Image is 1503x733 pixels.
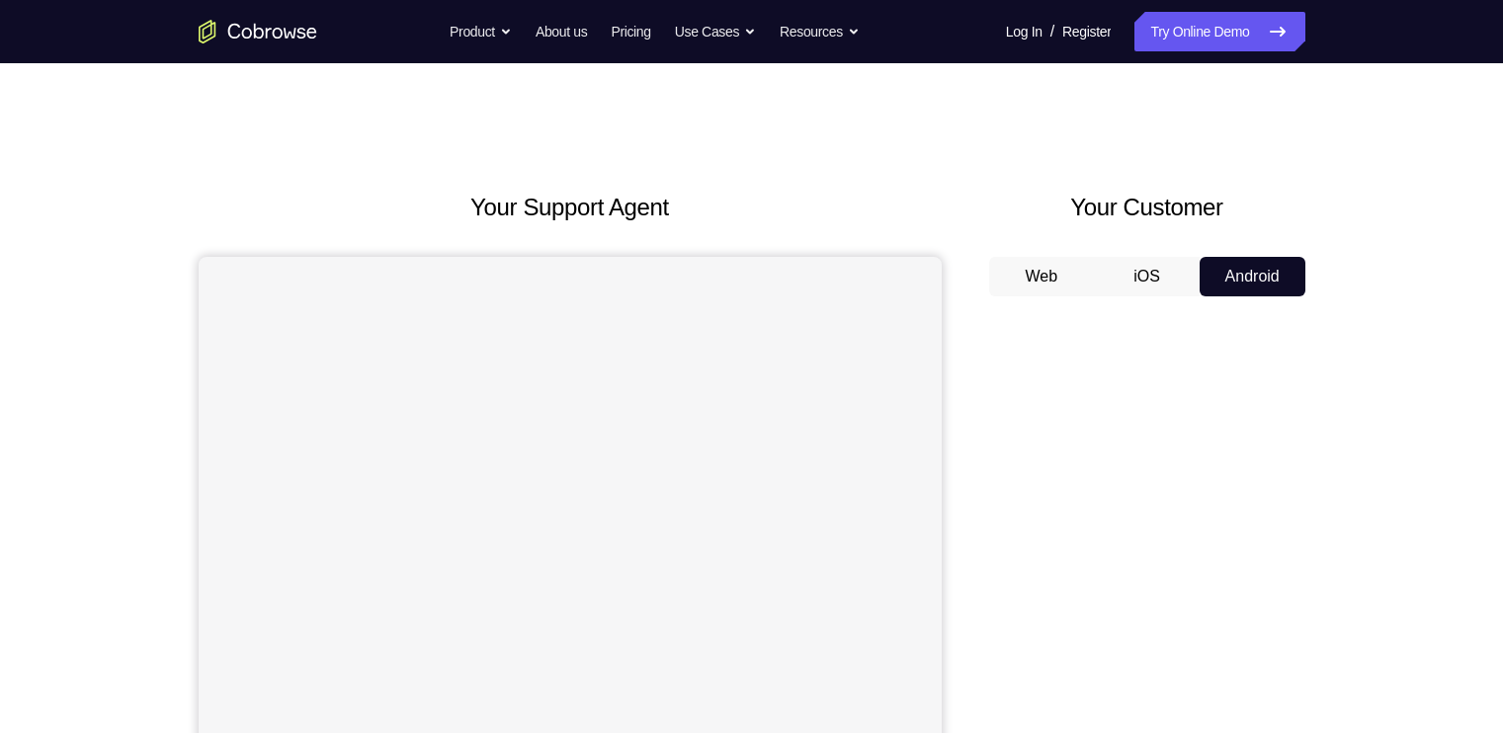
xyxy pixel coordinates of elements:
[199,190,942,225] h2: Your Support Agent
[1050,20,1054,43] span: /
[199,20,317,43] a: Go to the home page
[611,12,650,51] a: Pricing
[1094,257,1200,296] button: iOS
[450,12,512,51] button: Product
[536,12,587,51] a: About us
[675,12,756,51] button: Use Cases
[780,12,860,51] button: Resources
[1134,12,1304,51] a: Try Online Demo
[1200,257,1305,296] button: Android
[1006,12,1043,51] a: Log In
[1062,12,1111,51] a: Register
[989,257,1095,296] button: Web
[989,190,1305,225] h2: Your Customer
